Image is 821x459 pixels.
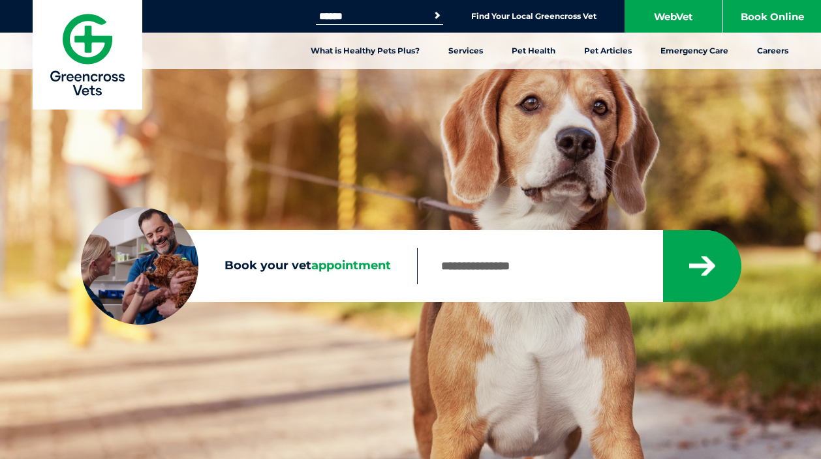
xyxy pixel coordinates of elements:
a: Emergency Care [646,33,743,69]
a: Find Your Local Greencross Vet [471,11,596,22]
a: What is Healthy Pets Plus? [296,33,434,69]
a: Pet Articles [570,33,646,69]
a: Pet Health [497,33,570,69]
span: appointment [311,258,391,273]
label: Book your vet [81,256,417,276]
a: Careers [743,33,803,69]
button: Search [431,9,444,22]
a: Services [434,33,497,69]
